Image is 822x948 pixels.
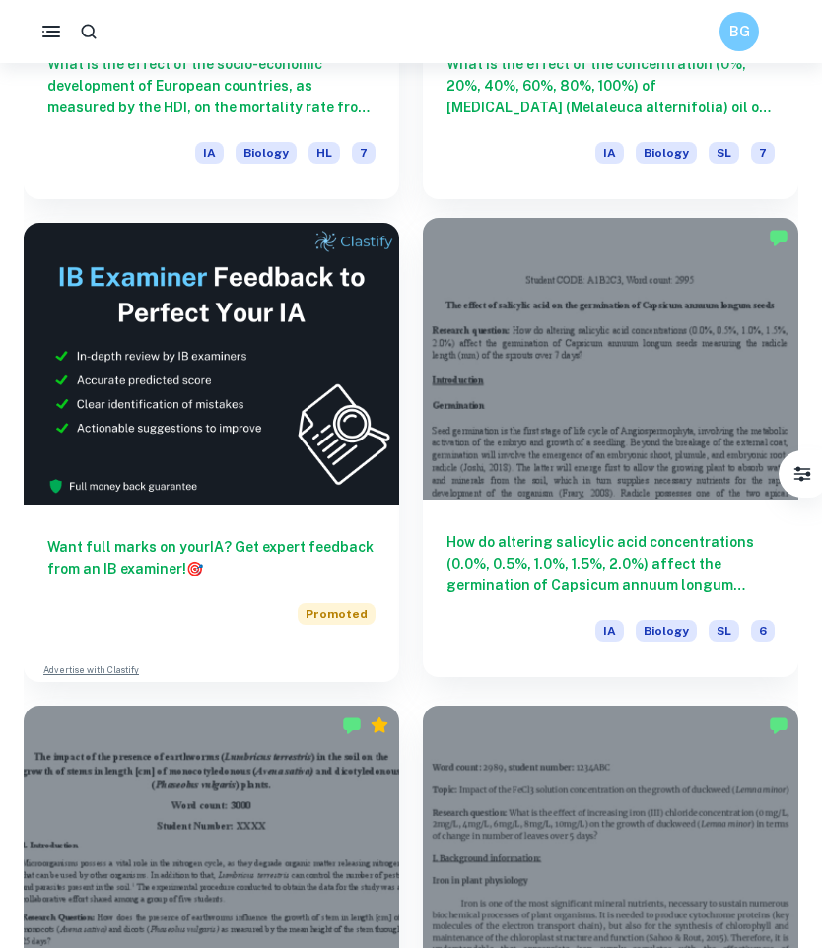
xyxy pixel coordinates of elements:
span: Biology [236,142,297,164]
span: 🎯 [186,561,203,576]
span: IA [595,142,624,164]
span: Biology [636,142,697,164]
span: SL [709,620,739,642]
img: Marked [342,715,362,735]
img: Marked [769,228,788,247]
img: Marked [769,715,788,735]
h6: How do altering salicylic acid concentrations (0.0%, 0.5%, 1.0%, 1.5%, 2.0%) affect the germinati... [446,531,775,596]
span: HL [308,142,340,164]
h6: Want full marks on your IA ? Get expert feedback from an IB examiner! [47,536,376,579]
button: BG [719,12,759,51]
span: 7 [751,142,775,164]
a: Want full marks on yourIA? Get expert feedback from an IB examiner!PromotedAdvertise with Clastify [24,223,399,682]
img: Thumbnail [24,223,399,505]
span: Promoted [298,603,376,625]
button: Filter [783,454,822,494]
span: 6 [751,620,775,642]
h6: What is the effect of the socio-economic development of European countries, as measured by the HD... [47,53,376,118]
span: IA [195,142,224,164]
span: IA [595,620,624,642]
a: How do altering salicylic acid concentrations (0.0%, 0.5%, 1.0%, 1.5%, 2.0%) affect the germinati... [423,223,798,682]
span: Biology [636,620,697,642]
span: 7 [352,142,376,164]
h6: BG [728,21,751,42]
span: SL [709,142,739,164]
div: Premium [370,715,389,735]
a: Advertise with Clastify [43,663,139,677]
h6: What is the effect of the concentration (0%, 20%, 40%, 60%, 80%, 100%) of [MEDICAL_DATA] (Melaleu... [446,53,775,118]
